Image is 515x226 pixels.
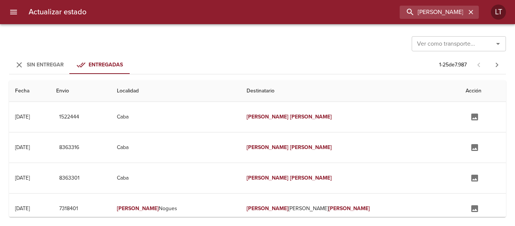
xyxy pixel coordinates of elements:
div: LT [491,5,506,20]
td: Caba [111,132,241,163]
span: Agregar documentación [466,113,484,120]
em: [PERSON_NAME] [290,175,332,181]
div: [DATE] [15,175,30,181]
div: [DATE] [15,114,30,120]
button: 1522444 [56,110,82,124]
td: Caba [111,163,241,193]
em: [PERSON_NAME] [247,175,288,181]
p: 1 - 25 de 7.987 [439,61,467,69]
em: [PERSON_NAME] [247,144,288,151]
span: Pagina anterior [470,61,488,68]
em: [PERSON_NAME] [290,144,332,151]
th: Localidad [111,80,241,102]
th: Acción [460,80,506,102]
td: [PERSON_NAME] [241,194,460,224]
div: Abrir información de usuario [491,5,506,20]
div: Tabs Envios [9,56,130,74]
span: 7318401 [59,204,78,214]
div: [DATE] [15,144,30,151]
button: Abrir [493,38,503,49]
span: Pagina siguiente [488,56,506,74]
span: Agregar documentación [466,144,484,150]
span: 1522444 [59,112,79,122]
input: buscar [400,6,466,19]
em: [PERSON_NAME] [290,114,332,120]
span: Sin Entregar [27,61,64,68]
em: [PERSON_NAME] [328,205,370,212]
td: Nogues [111,194,241,224]
span: Agregar documentación [466,174,484,181]
div: [DATE] [15,205,30,212]
button: 8363301 [56,171,83,185]
th: Fecha [9,80,50,102]
button: 8363316 [56,141,82,155]
button: menu [5,3,23,21]
th: Destinatario [241,80,460,102]
td: Caba [111,102,241,132]
span: 8363301 [59,174,80,183]
span: 8363316 [59,143,79,152]
em: [PERSON_NAME] [247,114,288,120]
h6: Actualizar estado [29,6,86,18]
span: Entregadas [89,61,123,68]
th: Envio [50,80,111,102]
span: Agregar documentación [466,205,484,211]
em: [PERSON_NAME] [247,205,288,212]
button: 7318401 [56,202,81,216]
em: [PERSON_NAME] [117,205,159,212]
